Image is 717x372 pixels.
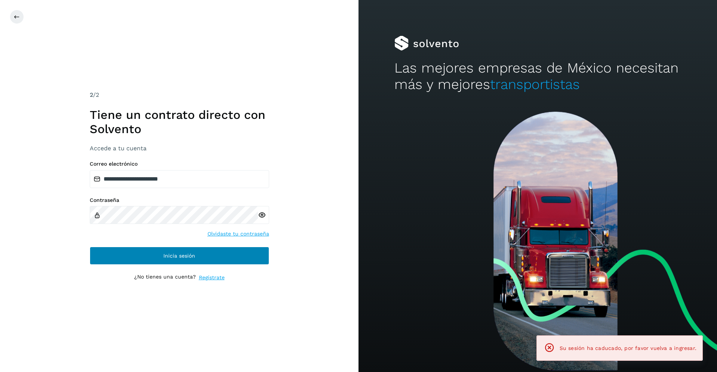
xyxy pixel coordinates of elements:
[90,91,93,98] span: 2
[560,345,696,351] span: Su sesión ha caducado, por favor vuelva a ingresar.
[199,274,225,282] a: Regístrate
[163,253,195,258] span: Inicia sesión
[490,76,580,92] span: transportistas
[90,247,269,265] button: Inicia sesión
[90,108,269,136] h1: Tiene un contrato directo con Solvento
[90,161,269,167] label: Correo electrónico
[90,197,269,203] label: Contraseña
[207,230,269,238] a: Olvidaste tu contraseña
[90,90,269,99] div: /2
[394,60,681,93] h2: Las mejores empresas de México necesitan más y mejores
[134,274,196,282] p: ¿No tienes una cuenta?
[90,145,269,152] h3: Accede a tu cuenta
